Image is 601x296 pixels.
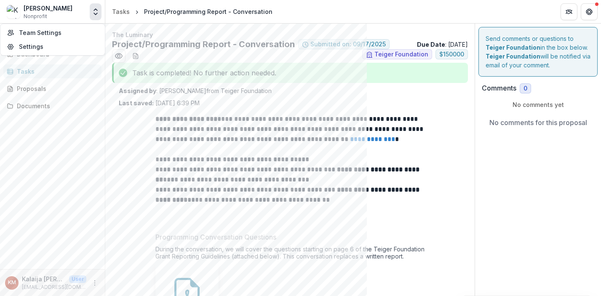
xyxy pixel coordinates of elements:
[119,87,156,94] strong: Assigned by
[581,3,598,20] button: Get Help
[155,232,276,242] p: Programming Conversation Questions
[489,117,587,128] p: No comments for this proposal
[417,40,468,49] p: : [DATE]
[3,64,102,78] a: Tasks
[119,99,200,107] p: [DATE] 6:39 PM
[3,82,102,96] a: Proposals
[155,245,425,263] div: During the conversation, we will cover the questions starting on page 6 of the Teiger Foundation ...
[486,44,540,51] strong: Teiger Foundation
[69,275,86,283] p: User
[90,278,100,288] button: More
[112,63,468,83] div: Task is completed! No further action needed.
[90,3,102,20] button: Open entity switcher
[112,7,130,16] div: Tasks
[17,67,95,76] div: Tasks
[374,51,428,58] span: Teiger Foundation
[109,5,133,18] a: Tasks
[24,4,72,13] div: [PERSON_NAME]
[119,99,154,107] strong: Last saved:
[112,39,295,49] h2: Project/Programming Report - Conversation
[482,100,594,109] p: No comments yet
[144,7,272,16] div: Project/Programming Report - Conversation
[439,51,464,58] span: $ 150000
[3,99,102,113] a: Documents
[8,280,16,285] div: Kalaija Mallery
[112,30,468,39] p: The Luminary
[561,3,577,20] button: Partners
[24,13,47,20] span: Nonprofit
[417,41,445,48] strong: Due Date
[119,86,461,95] p: : [PERSON_NAME] from Teiger Foundation
[310,41,386,48] span: Submitted on: 09/17/2025
[109,5,276,18] nav: breadcrumb
[22,283,86,291] p: [EMAIL_ADDRESS][DOMAIN_NAME]
[112,49,126,63] button: Preview 4edd8f29-1a2a-4608-aee3-c62ceca55a91.pdf
[17,84,95,93] div: Proposals
[482,84,516,92] h2: Comments
[478,27,598,77] div: Send comments or questions to in the box below. will be notified via email of your comment.
[17,101,95,110] div: Documents
[7,5,20,19] img: Kentaro Kumanomido
[129,49,142,63] button: download-word-button
[524,85,527,92] span: 0
[22,275,66,283] p: Kalaija [PERSON_NAME]
[486,53,540,60] strong: Teiger Foundation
